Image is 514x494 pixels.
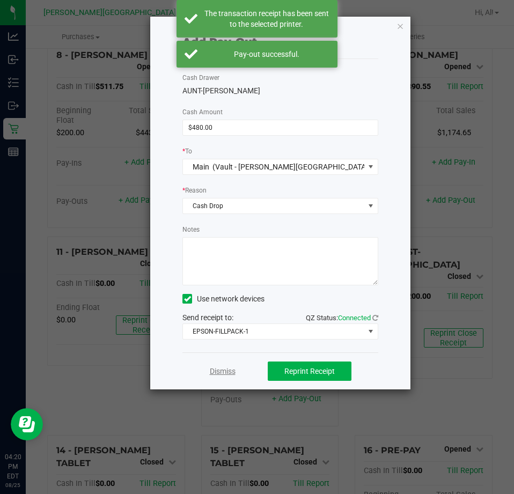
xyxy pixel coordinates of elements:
span: Main [193,163,209,171]
span: QZ Status: [306,314,378,322]
span: (Vault - [PERSON_NAME][GEOGRAPHIC_DATA]) [212,163,371,171]
label: To [182,146,192,156]
label: Notes [182,225,200,234]
label: Use network devices [182,293,265,305]
label: Reason [182,186,207,195]
div: The transaction receipt has been sent to the selected printer. [203,8,329,30]
div: AUNT-[PERSON_NAME] [182,85,378,97]
label: Cash Drawer [182,73,219,83]
iframe: Resource center [11,408,43,440]
span: Cash Drop [183,198,364,213]
span: Connected [338,314,371,322]
a: Dismiss [210,366,236,377]
div: Pay-out successful. [203,49,329,60]
span: Reprint Receipt [284,367,335,375]
span: Send receipt to: [182,313,233,322]
span: Cash Amount [182,108,223,116]
button: Reprint Receipt [268,362,351,381]
span: EPSON-FILLPACK-1 [183,324,364,339]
